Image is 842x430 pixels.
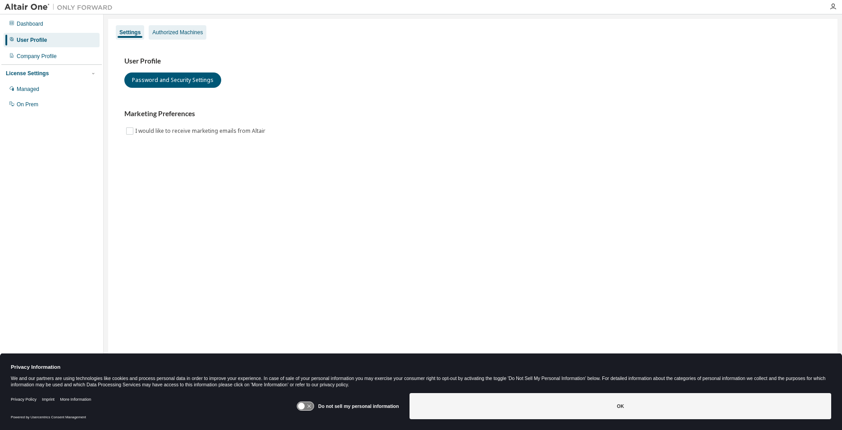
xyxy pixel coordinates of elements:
div: License Settings [6,70,49,77]
div: User Profile [17,36,47,44]
div: Authorized Machines [152,29,203,36]
div: Settings [119,29,141,36]
div: On Prem [17,101,38,108]
div: Company Profile [17,53,57,60]
div: Dashboard [17,20,43,27]
button: Password and Security Settings [124,72,221,88]
div: Managed [17,86,39,93]
img: Altair One [5,3,117,12]
h3: User Profile [124,57,821,66]
h3: Marketing Preferences [124,109,821,118]
label: I would like to receive marketing emails from Altair [135,126,267,136]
